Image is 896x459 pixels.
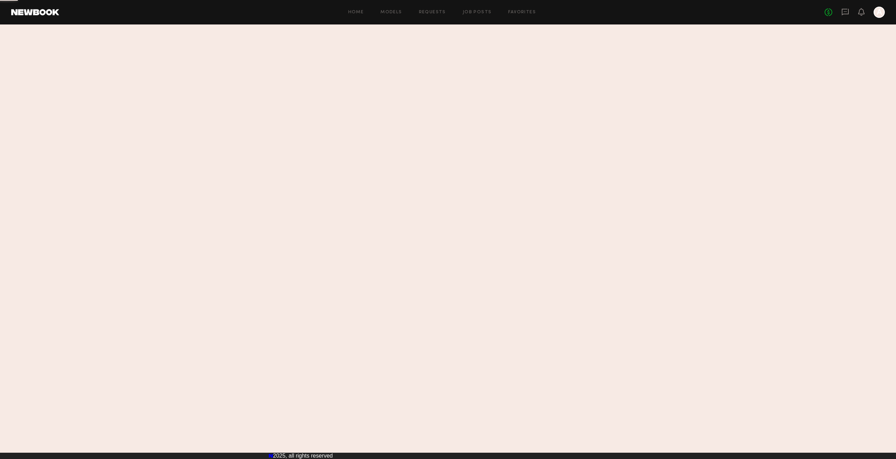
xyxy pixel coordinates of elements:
[419,10,446,15] a: Requests
[348,10,364,15] a: Home
[273,453,333,459] span: 2025, all rights reserved
[380,10,402,15] a: Models
[508,10,536,15] a: Favorites
[874,7,885,18] a: A
[463,10,492,15] a: Job Posts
